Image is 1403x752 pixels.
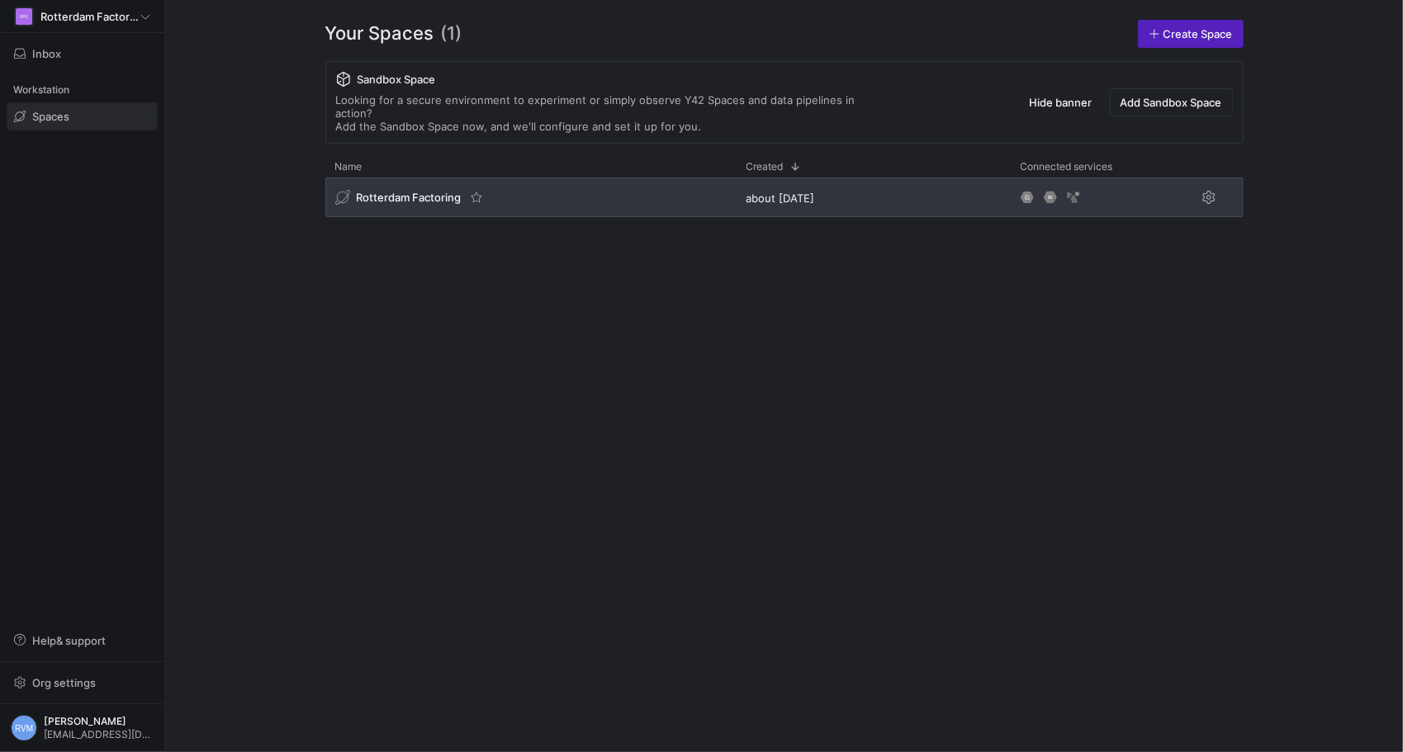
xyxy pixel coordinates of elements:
div: Workstation [7,78,158,102]
button: Add Sandbox Space [1110,88,1233,116]
span: Create Space [1164,27,1233,40]
button: Org settings [7,669,158,697]
button: RVM[PERSON_NAME][EMAIL_ADDRESS][DOMAIN_NAME] [7,711,158,745]
a: Org settings [7,678,158,691]
span: [PERSON_NAME] [44,716,154,727]
span: Your Spaces [325,20,434,48]
span: Org settings [32,676,96,689]
button: Help& support [7,627,158,655]
span: Created [747,161,784,173]
span: Add Sandbox Space [1121,96,1222,109]
span: [EMAIL_ADDRESS][DOMAIN_NAME] [44,729,154,740]
span: Name [335,161,363,173]
span: Inbox [32,47,61,60]
div: RVM [11,715,37,741]
span: Sandbox Space [358,73,436,86]
button: Hide banner [1019,88,1103,116]
a: Create Space [1138,20,1244,48]
span: Hide banner [1030,96,1093,109]
span: about [DATE] [747,192,815,205]
span: Rotterdam Factoring [357,191,462,204]
span: Connected services [1021,161,1113,173]
span: Help & support [32,634,106,647]
span: Spaces [32,110,69,123]
span: (1) [441,20,462,48]
div: RF( [16,8,32,25]
div: Looking for a secure environment to experiment or simply observe Y42 Spaces and data pipelines in... [336,93,889,133]
div: Press SPACE to select this row. [325,177,1244,224]
a: Spaces [7,102,158,130]
button: Inbox [7,40,158,68]
span: Rotterdam Factoring (Enjins) [40,10,140,23]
